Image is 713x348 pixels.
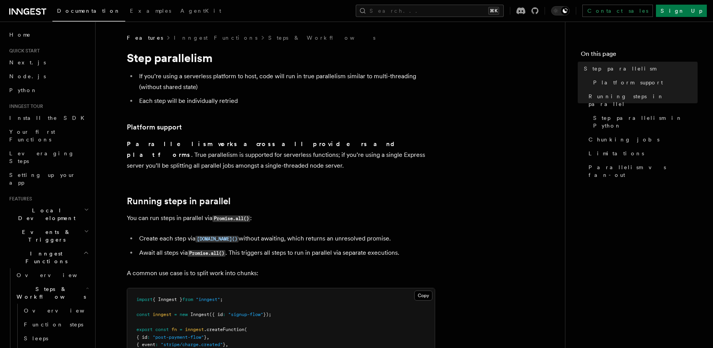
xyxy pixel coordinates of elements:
span: Parallelism vs fan-out [589,163,698,179]
a: Sleeps [21,331,91,345]
span: ( [244,327,247,332]
span: "inngest" [196,297,220,302]
a: Next.js [6,55,91,69]
span: fn [172,327,177,332]
span: Quick start [6,48,40,54]
kbd: ⌘K [488,7,499,15]
span: Events & Triggers [6,228,84,244]
a: Sign Up [656,5,707,17]
a: Contact sales [582,5,653,17]
span: Your first Functions [9,129,55,143]
span: = [174,312,177,317]
button: Events & Triggers [6,225,91,247]
span: Node.js [9,73,46,79]
span: { event [136,342,155,347]
span: Steps & Workflows [13,285,86,301]
li: Await all steps via . This triggers all steps to run in parallel via separate executions. [137,247,435,259]
code: Promise.all() [212,215,250,222]
a: [DOMAIN_NAME]() [195,235,239,242]
span: Overview [17,272,96,278]
a: Steps & Workflows [268,34,375,42]
a: Python [6,83,91,97]
span: Overview [24,308,103,314]
button: Inngest Functions [6,247,91,268]
span: "post-payment-flow" [153,335,204,340]
span: Limitations [589,150,644,157]
span: Examples [130,8,171,14]
a: Function steps [21,318,91,331]
span: Leveraging Steps [9,150,74,164]
a: Your first Functions [6,125,91,146]
span: : [147,335,150,340]
h4: On this page [581,49,698,62]
li: If you’re using a serverless platform to host, code will run in true parallelism similar to multi... [137,71,435,92]
span: Install the SDK [9,115,89,121]
a: Running steps in parallel [127,196,230,207]
a: Leveraging Steps [6,146,91,168]
li: Create each step via without awaiting, which returns an unresolved promise. [137,233,435,244]
a: Node.js [6,69,91,83]
button: Search...⌘K [356,5,504,17]
span: inngest [153,312,172,317]
a: Platform support [127,122,182,133]
span: : [223,312,225,317]
span: Setting up your app [9,172,76,186]
span: export [136,327,153,332]
span: Home [9,31,31,39]
span: new [180,312,188,317]
span: Chunking jobs [589,136,659,143]
a: Setting up your app [6,168,91,190]
span: Running steps in parallel [589,92,698,108]
span: Local Development [6,207,84,222]
p: You can run steps in parallel via : [127,213,435,224]
span: const [155,327,169,332]
span: , [207,335,209,340]
a: Inngest Functions [174,34,257,42]
span: AgentKit [180,8,221,14]
span: Features [6,196,32,202]
p: . True parallelism is supported for serverless functions; if you’re using a single Express server... [127,139,435,171]
button: Local Development [6,203,91,225]
h1: Step parallelism [127,51,435,65]
span: Inngest tour [6,103,43,109]
li: Each step will be individually retried [137,96,435,106]
span: const [136,312,150,317]
a: Chunking jobs [585,133,698,146]
button: Steps & Workflows [13,282,91,304]
a: Install the SDK [6,111,91,125]
a: Limitations [585,146,698,160]
span: Inngest [190,312,209,317]
span: "signup-flow" [228,312,263,317]
a: Step parallelism in Python [590,111,698,133]
a: AgentKit [176,2,226,21]
span: , [225,342,228,347]
a: Overview [13,268,91,282]
span: ; [220,297,223,302]
a: Step parallelism [581,62,698,76]
span: Documentation [57,8,121,14]
a: Home [6,28,91,42]
span: "stripe/charge.created" [161,342,223,347]
span: Step parallelism in Python [593,114,698,129]
span: } [204,335,207,340]
span: Sleeps [24,335,48,341]
span: Step parallelism [584,65,656,72]
p: A common use case is to split work into chunks: [127,268,435,279]
span: Function steps [24,321,83,328]
span: }); [263,312,271,317]
button: Copy [414,291,432,301]
span: { id [136,335,147,340]
span: { Inngest } [153,297,182,302]
code: Promise.all() [188,250,225,257]
span: Inngest Functions [6,250,83,265]
strong: Parallelism works across all providers and platforms [127,140,401,158]
span: } [223,342,225,347]
a: Running steps in parallel [585,89,698,111]
span: from [182,297,193,302]
span: .createFunction [204,327,244,332]
span: inngest [185,327,204,332]
span: Platform support [593,79,663,86]
code: [DOMAIN_NAME]() [195,236,239,242]
span: = [180,327,182,332]
a: Examples [125,2,176,21]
